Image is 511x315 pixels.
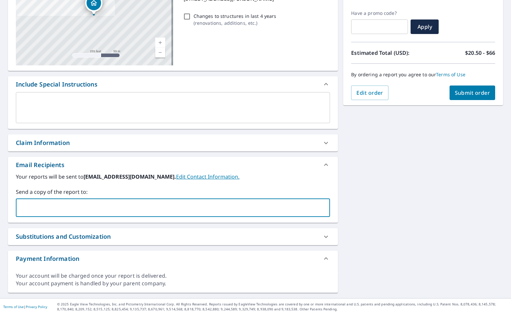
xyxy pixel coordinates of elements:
div: Payment Information [8,251,338,266]
b: [EMAIL_ADDRESS][DOMAIN_NAME]. [84,173,176,180]
div: Email Recipients [8,157,338,173]
p: © 2025 Eagle View Technologies, Inc. and Pictometry International Corp. All Rights Reserved. Repo... [57,302,508,312]
label: Your reports will be sent to [16,173,330,181]
a: Privacy Policy [26,304,47,309]
a: Current Level 17, Zoom Out [155,48,165,57]
p: Changes to structures in last 4 years [194,13,276,19]
button: Submit order [450,86,495,100]
div: Your account will be charged once your report is delivered. [16,272,330,280]
p: ( renovations, additions, etc. ) [194,19,276,26]
div: Include Special Instructions [16,80,97,89]
button: Apply [411,19,439,34]
div: Payment Information [16,254,79,263]
div: Your account payment is handled by your parent company. [16,280,330,287]
span: Submit order [455,89,490,96]
div: Claim Information [16,138,70,147]
div: Email Recipients [16,160,64,169]
a: EditContactInfo [176,173,239,180]
a: Current Level 17, Zoom In [155,38,165,48]
div: Substitutions and Customization [8,228,338,245]
span: Edit order [356,89,383,96]
label: Have a promo code? [351,10,408,16]
a: Terms of Use [436,71,465,78]
p: $20.50 - $66 [465,49,495,57]
span: Apply [416,23,433,30]
p: Estimated Total (USD): [351,49,423,57]
div: Include Special Instructions [8,76,338,92]
a: Terms of Use [3,304,24,309]
p: By ordering a report you agree to our [351,72,495,78]
p: | [3,305,47,309]
div: Substitutions and Customization [16,232,111,241]
label: Send a copy of the report to: [16,188,330,196]
button: Edit order [351,86,388,100]
div: Claim Information [8,134,338,151]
